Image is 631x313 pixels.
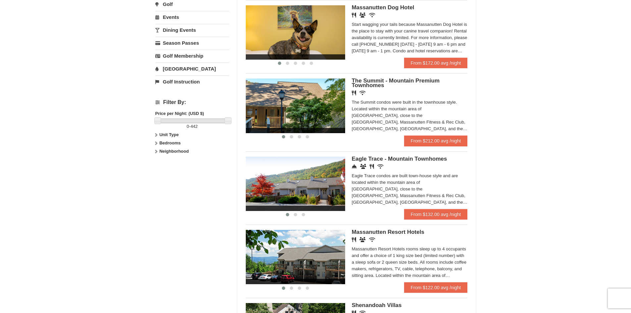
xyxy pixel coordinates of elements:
[155,63,229,75] a: [GEOGRAPHIC_DATA]
[159,149,189,154] strong: Neighborhood
[352,237,356,242] i: Restaurant
[352,21,468,54] div: Start wagging your tails because Massanutten Dog Hotel is the place to stay with your canine trav...
[352,156,447,162] span: Eagle Trace - Mountain Townhomes
[352,173,468,206] div: Eagle Trace condos are built town-house style and are located within the mountain area of [GEOGRA...
[377,164,384,169] i: Wireless Internet (free)
[404,282,468,293] a: From $122.00 avg /night
[352,13,356,18] i: Restaurant
[155,37,229,49] a: Season Passes
[155,111,204,116] strong: Price per Night: (USD $)
[352,99,468,132] div: The Summit condos were built in the townhouse style. Located within the mountain area of [GEOGRAP...
[360,164,366,169] i: Conference Facilities
[352,78,440,88] span: The Summit - Mountain Premium Townhomes
[404,135,468,146] a: From $212.00 avg /night
[155,123,229,130] label: -
[359,90,366,95] i: Wireless Internet (free)
[352,4,414,11] span: Massanutten Dog Hotel
[155,11,229,23] a: Events
[404,209,468,220] a: From $132.00 avg /night
[155,50,229,62] a: Golf Membership
[159,140,181,145] strong: Bedrooms
[352,246,468,279] div: Massanutten Resort Hotels rooms sleep up to 4 occupants and offer a choice of 1 king size bed (li...
[352,90,356,95] i: Restaurant
[352,229,424,235] span: Massanutten Resort Hotels
[159,132,179,137] strong: Unit Type
[352,164,357,169] i: Concierge Desk
[155,24,229,36] a: Dining Events
[369,237,375,242] i: Wireless Internet (free)
[359,13,366,18] i: Banquet Facilities
[359,237,366,242] i: Banquet Facilities
[370,164,374,169] i: Restaurant
[404,58,468,68] a: From $172.00 avg /night
[369,13,375,18] i: Wireless Internet (free)
[352,302,402,308] span: Shenandoah Villas
[187,124,189,129] span: 0
[155,76,229,88] a: Golf Instruction
[190,124,198,129] span: 442
[155,99,229,105] h4: Filter By:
